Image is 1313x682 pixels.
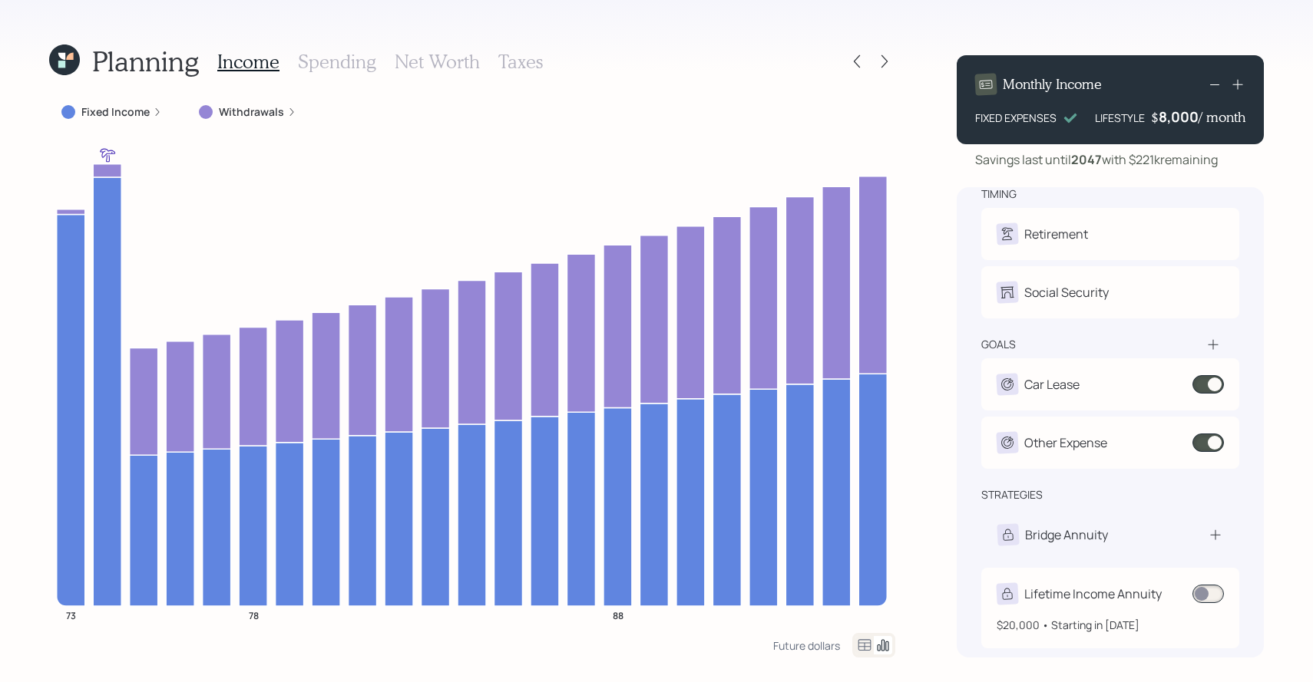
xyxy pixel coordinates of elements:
[92,44,199,77] h1: Planning
[1025,526,1108,544] div: Bridge Annuity
[1095,110,1145,126] div: LIFESTYLE
[298,51,376,73] h3: Spending
[997,617,1224,633] div: $20,000 • Starting in [DATE]
[1024,585,1162,603] div: Lifetime Income Annuity
[1024,283,1109,301] div: Social Security
[249,608,259,621] tspan: 78
[1151,109,1159,126] h4: $
[498,51,543,73] h3: Taxes
[981,487,1043,502] div: strategies
[1199,109,1245,126] h4: / month
[613,608,623,621] tspan: 88
[219,104,284,120] label: Withdrawals
[1024,225,1088,243] div: Retirement
[773,638,840,653] div: Future dollars
[217,51,279,73] h3: Income
[981,186,1017,202] div: timing
[81,104,150,120] label: Fixed Income
[1024,433,1107,452] div: Other Expense
[1024,375,1080,394] div: Car Lease
[975,110,1057,126] div: FIXED EXPENSES
[66,608,76,621] tspan: 73
[975,150,1218,169] div: Savings last until with $221k remaining
[395,51,480,73] h3: Net Worth
[981,337,1016,352] div: goals
[1159,107,1199,126] div: 8,000
[1003,76,1102,93] h4: Monthly Income
[1071,151,1102,168] b: 2047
